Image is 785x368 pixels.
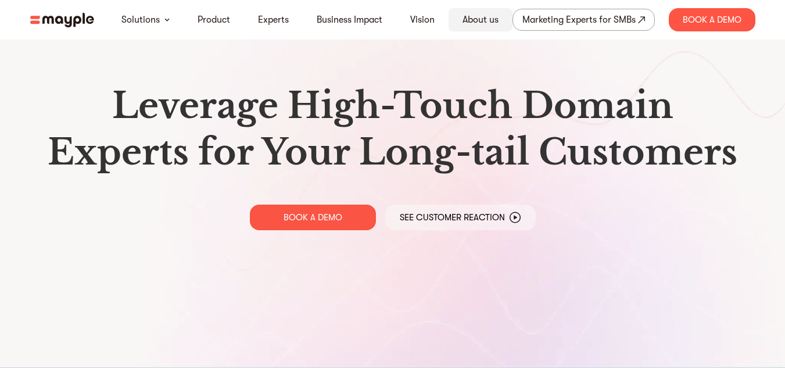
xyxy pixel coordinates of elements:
[258,13,289,27] a: Experts
[385,205,536,230] a: See Customer Reaction
[198,13,230,27] a: Product
[250,205,376,230] a: BOOK A DEMO
[669,8,755,31] div: Book A Demo
[121,13,160,27] a: Solutions
[463,13,499,27] a: About us
[317,13,382,27] a: Business Impact
[522,12,636,28] div: Marketing Experts for SMBs
[400,212,505,223] p: See Customer Reaction
[410,13,435,27] a: Vision
[30,13,94,27] img: mayple-logo
[164,18,170,22] img: arrow-down
[40,83,746,176] h1: Leverage High-Touch Domain Experts for Your Long-tail Customers
[284,212,342,223] p: BOOK A DEMO
[512,9,655,31] a: Marketing Experts for SMBs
